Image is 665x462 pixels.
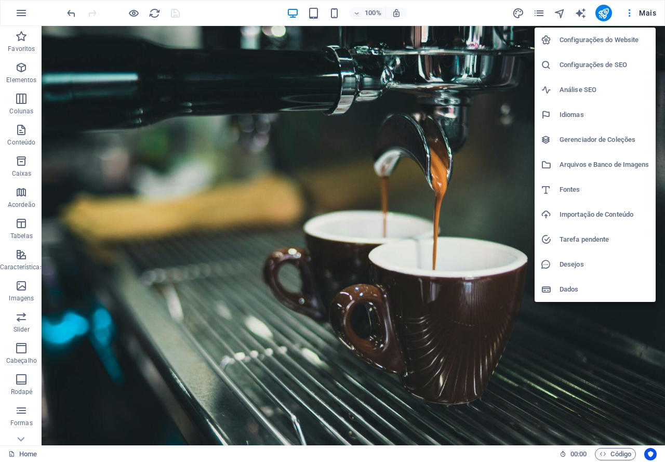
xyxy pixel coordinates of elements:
[560,34,649,46] h6: Configurações do Website
[560,208,649,221] h6: Importação de Conteúdo
[560,84,649,96] h6: Análise SEO
[560,159,649,171] h6: Arquivos e Banco de Imagens
[560,59,649,71] h6: Configurações de SEO
[560,109,649,121] h6: Idiomas
[560,183,649,196] h6: Fontes
[560,233,649,246] h6: Tarefa pendente
[560,134,649,146] h6: Gerenciador de Coleções
[560,283,649,296] h6: Dados
[560,258,649,271] h6: Desejos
